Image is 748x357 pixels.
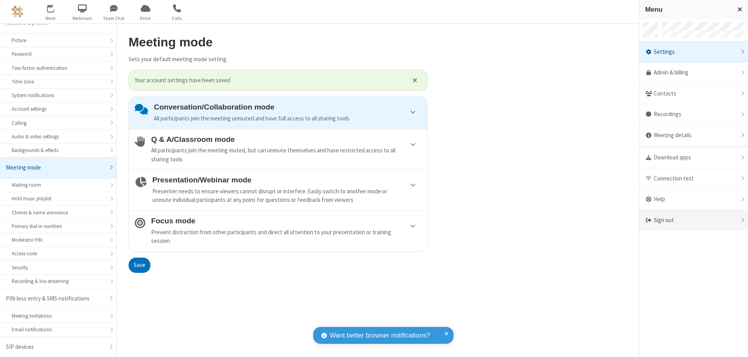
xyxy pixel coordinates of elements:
h3: Menu [645,6,730,13]
div: Meeting mode [6,163,105,172]
div: Picture [12,37,105,44]
div: Recordings [639,104,748,125]
div: Help [639,189,748,210]
div: Contacts [639,83,748,104]
div: Waiting room [12,181,105,189]
span: Calls [162,15,192,22]
img: QA Selenium DO NOT DELETE OR CHANGE [12,6,23,18]
h4: Focus mode [151,217,422,225]
h2: Meeting mode [129,35,428,49]
div: Calling [12,119,105,127]
div: Audio & video settings [12,133,105,140]
div: Meeting Invitations [12,312,105,320]
div: SIP devices [6,343,105,352]
h4: Q & A/Classroom mode [151,135,422,143]
div: Moderator PIN [12,236,105,244]
p: Sets your default meeting mode setting. [129,55,428,64]
span: Meet [36,15,65,22]
div: PIN-less entry & SMS notifications [6,294,105,303]
div: Primary dial-in numbers [12,223,105,230]
div: Settings [639,42,748,63]
div: Password [12,50,105,58]
div: Time zone [12,78,105,85]
div: Connection test [639,168,748,189]
span: Team Chat [99,15,129,22]
h4: Presentation/Webinar mode [152,176,422,184]
div: Prevent distraction from other participants and direct all attention to your presentation or trai... [151,228,422,246]
span: Drive [131,15,160,22]
span: Webinars [68,15,97,22]
div: Two-factor authentication [12,64,105,72]
a: Admin & billing [639,62,748,83]
button: Close alert [409,74,422,86]
div: Backgrounds & effects [12,147,105,154]
div: Presenter needs to ensure viewers cannot disrupt or interfere. Easily switch to another mode or u... [152,187,422,205]
div: Security [12,264,105,271]
div: Chimes & name announce [12,209,105,216]
div: Email notifications [12,326,105,333]
div: Access code [12,250,105,257]
div: Hold music playlist [12,195,105,202]
div: All participants join the meeting unmuted and have full access to all sharing tools [154,114,422,123]
div: All participants join the meeting muted, but can unmute themselves and have restricted access to ... [151,146,422,164]
div: Meeting details [639,125,748,146]
span: Your account settings have been saved [135,76,403,85]
button: Save [129,258,150,273]
div: Sign out [639,210,748,231]
h4: Conversation/Collaboration mode [154,103,422,111]
div: Recording & live streaming [12,277,105,285]
div: Download apps [639,147,748,168]
div: 1 [53,4,58,10]
span: Want better browser notifications? [330,330,430,341]
div: Account settings [12,105,105,113]
div: System notifications [12,92,105,99]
